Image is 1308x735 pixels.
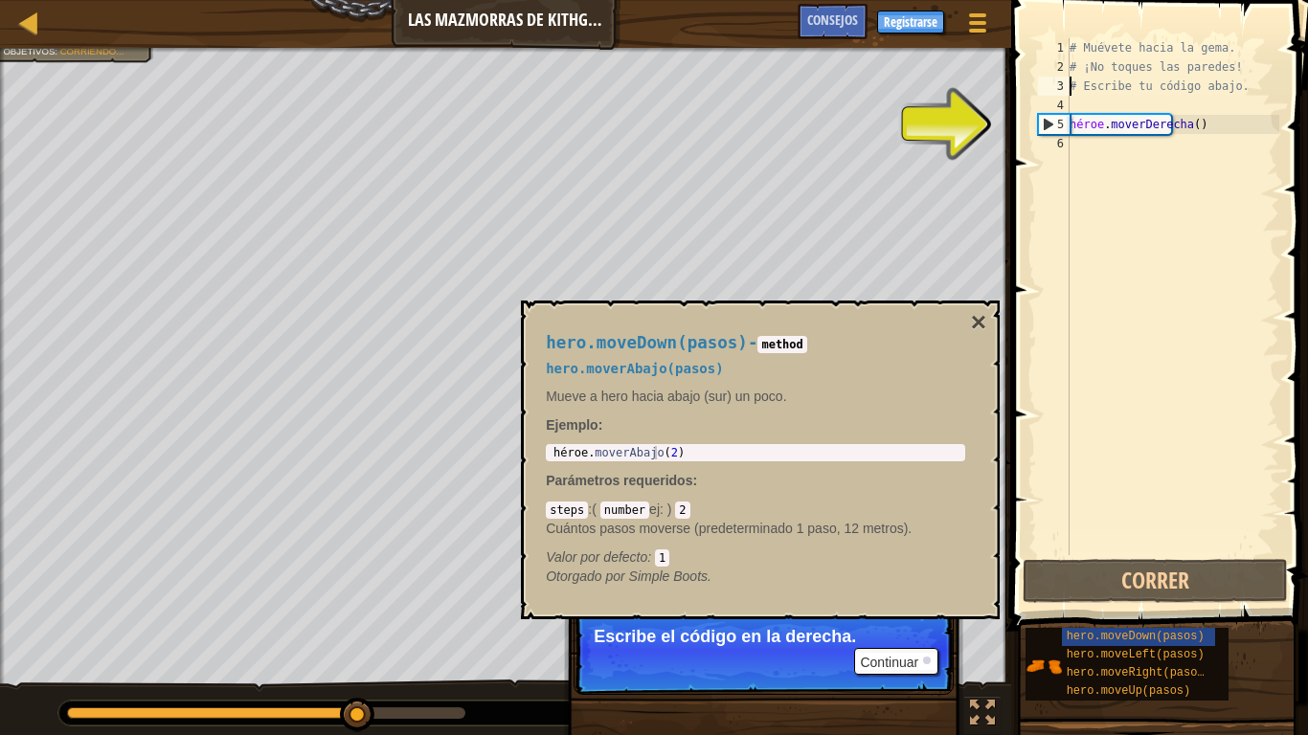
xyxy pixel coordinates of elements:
[1026,648,1062,684] img: portrait.png
[1057,60,1064,74] font: 2
[546,417,598,433] font: Ejemplo
[1067,648,1205,661] font: hero.moveLeft(pasos)
[600,501,649,519] code: number
[1067,666,1211,679] font: hero.moveRight(pasos)
[60,47,124,57] font: Corriendo...
[748,333,758,352] font: -
[1057,41,1064,55] font: 1
[963,696,1002,735] button: Alternativa pantalla completa.
[860,655,918,670] font: Continuar
[675,501,689,519] code: 2
[667,501,672,517] font: )
[1057,137,1064,150] font: 6
[546,473,692,488] font: Parámetros requeridos
[546,568,625,584] font: Otorgado por
[594,627,856,646] font: Escribe el código en la derecha.
[1067,630,1205,643] font: hero.moveDown(pasos)
[55,47,57,57] font: :
[546,521,912,536] font: Cuántos pasos moverse (predeterminado 1 paso, 12 metros).
[1057,118,1064,131] font: 5
[598,417,603,433] font: :
[649,501,660,517] font: ej
[655,549,669,567] code: 1
[971,307,986,337] font: ×
[546,361,723,376] font: hero.moverAbajo(pasos)
[629,568,711,584] font: Simple Boots.
[1057,99,1064,112] font: 4
[588,501,597,517] font: :(
[884,13,937,31] font: Registrarse
[692,473,697,488] font: :
[546,549,647,565] font: Valor por defecto
[807,11,858,29] font: Consejos
[877,11,944,33] button: Registrarse
[647,549,651,565] font: :
[546,501,588,519] code: steps
[546,333,748,352] font: hero.moveDown(pasos)
[1057,79,1064,93] font: 3
[757,336,806,353] code: method
[1067,684,1191,698] font: hero.moveUp(pasos)
[954,4,1002,49] button: Mostrar menú del juego
[854,648,938,675] button: Continuar
[1023,559,1288,603] button: Correr
[660,501,664,517] font: :
[546,389,786,404] font: Mueve a hero hacia abajo (sur) un poco.
[3,47,55,57] font: Objetivos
